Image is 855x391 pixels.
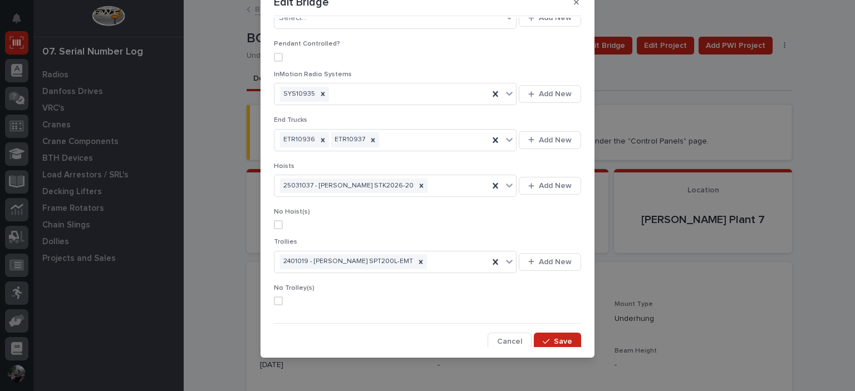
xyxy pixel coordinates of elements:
span: Add New [539,257,572,267]
div: ETR10937 [331,132,367,147]
span: Add New [539,89,572,99]
span: Hoists [274,163,294,170]
span: No Hoist(s) [274,209,310,215]
span: InMotion Radio Systems [274,71,352,78]
div: 2401019 - [PERSON_NAME] SPT200L-EMT [280,254,415,269]
span: Pendant Controlled? [274,41,340,47]
button: Add New [519,177,581,195]
span: End Trucks [274,117,307,123]
button: Save [534,333,581,350]
button: Add New [519,9,581,27]
button: Add New [519,131,581,149]
span: Add New [539,13,572,23]
div: SYS10935 [280,87,317,102]
div: Select... [279,12,307,24]
span: Trollies [274,239,297,245]
div: 25031037 - [PERSON_NAME] STK2026-20 [280,179,415,194]
span: Save [554,336,572,347]
div: ETR10936 [280,132,317,147]
span: Add New [539,135,572,145]
span: No Trolley(s) [274,285,315,291]
button: Cancel [488,333,532,350]
button: Add New [519,253,581,271]
span: Add New [539,181,572,191]
span: Cancel [497,336,522,347]
button: Add New [519,85,581,103]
